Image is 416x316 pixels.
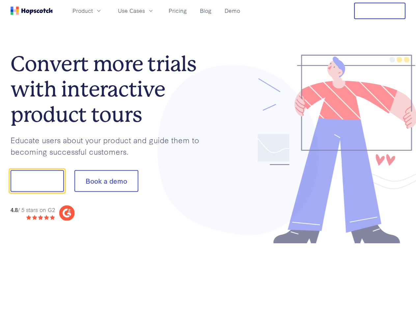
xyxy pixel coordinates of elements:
a: Demo [222,5,243,16]
p: Educate users about your product and guide them to becoming successful customers. [11,134,208,157]
span: Use Cases [118,7,145,15]
button: Show me! [11,170,64,192]
span: Product [72,7,93,15]
button: Book a demo [74,170,138,192]
button: Use Cases [114,5,158,16]
div: / 5 stars on G2 [11,205,55,214]
h1: Convert more trials with interactive product tours [11,51,208,127]
a: Pricing [166,5,189,16]
a: Home [11,7,53,15]
a: Blog [197,5,214,16]
strong: 4.8 [11,205,18,213]
button: Free Trial [354,3,405,19]
button: Product [69,5,106,16]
